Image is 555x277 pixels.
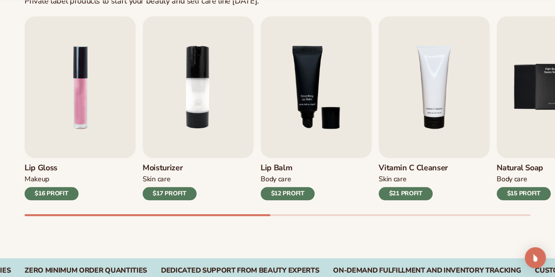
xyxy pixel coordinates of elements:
[379,175,448,184] div: Skin Care
[261,163,315,173] h3: Lip Balm
[379,163,448,173] h3: Vitamin C Cleanser
[25,175,79,184] div: Makeup
[261,175,315,184] div: Body Care
[25,266,147,275] div: Zero Minimum Order QuantitieS
[497,175,551,184] div: Body Care
[25,187,79,200] div: $16 PROFIT
[497,163,551,173] h3: Natural Soap
[143,187,197,200] div: $17 PROFIT
[161,266,319,275] div: Dedicated Support From Beauty Experts
[143,16,254,200] a: 2 / 9
[25,163,79,173] h3: Lip Gloss
[525,247,546,268] div: Open Intercom Messenger
[143,175,197,184] div: Skin Care
[261,187,315,200] div: $12 PROFIT
[333,266,521,275] div: On-Demand Fulfillment and Inventory Tracking
[379,187,433,200] div: $21 PROFIT
[143,163,197,173] h3: Moisturizer
[497,187,551,200] div: $15 PROFIT
[261,16,372,200] a: 3 / 9
[379,16,490,200] a: 4 / 9
[25,16,136,200] a: 1 / 9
